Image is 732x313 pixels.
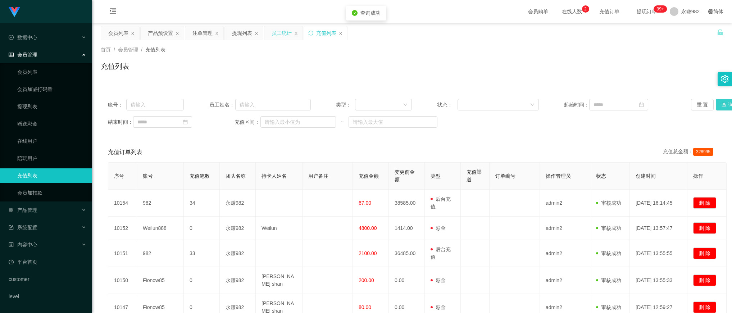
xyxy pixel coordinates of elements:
sup: 299 [654,5,667,13]
td: Weilun888 [137,217,184,240]
td: admin2 [540,240,590,267]
span: 审核成功 [596,304,621,310]
span: 67.00 [359,200,371,206]
button: 删 除 [693,301,716,313]
i: 图标: appstore-o [9,208,14,213]
div: 产品预设置 [148,26,173,40]
a: 会员加减打码量 [17,82,86,96]
span: 变更前金额 [395,169,415,182]
span: 审核成功 [596,225,621,231]
span: 系统配置 [9,224,37,230]
i: 图标: calendar [183,119,188,124]
i: 图标: close [294,31,298,36]
div: 注单管理 [192,26,213,40]
span: 后台充值 [431,196,451,209]
span: 首页 [101,47,111,53]
i: 图标: form [9,225,14,230]
i: 图标: unlock [717,29,723,36]
span: 数据中心 [9,35,37,40]
a: 会员加扣款 [17,186,86,200]
a: level [9,289,86,304]
button: 删 除 [693,248,716,259]
span: 充值笔数 [190,173,210,179]
span: 彩金 [431,225,446,231]
td: [DATE] 13:55:55 [630,240,687,267]
span: 80.00 [359,304,371,310]
span: 充值区间： [235,118,260,126]
p: 2 [584,5,587,13]
td: 36485.00 [389,240,425,267]
span: 查询成功 [360,10,381,16]
div: 充值列表 [316,26,336,40]
span: 团队名称 [226,173,246,179]
span: 审核成功 [596,250,621,256]
sup: 2 [582,5,589,13]
td: 33 [184,240,220,267]
td: 永赚982 [220,267,256,294]
span: 起始时间： [564,101,589,109]
td: admin2 [540,267,590,294]
span: 账号 [143,173,153,179]
td: [DATE] 16:14:45 [630,190,687,217]
span: 审核成功 [596,200,621,206]
span: 彩金 [431,277,446,283]
button: 删 除 [693,222,716,234]
td: 38585.00 [389,190,425,217]
td: admin2 [540,190,590,217]
a: 陪玩用户 [17,151,86,165]
button: 删 除 [693,197,716,209]
span: 状态 [596,173,606,179]
span: 结束时间： [108,118,133,126]
button: 删 除 [693,275,716,286]
div: 充值总金额： [663,148,716,156]
span: 状态： [437,101,458,109]
div: 会员列表 [108,26,128,40]
span: 类型： [336,101,355,109]
span: 订单编号 [495,173,515,179]
td: 0 [184,267,220,294]
div: 员工统计 [272,26,292,40]
a: 会员列表 [17,65,86,79]
span: / [141,47,142,53]
td: 10150 [108,267,137,294]
span: 在线人数 [558,9,586,14]
a: 充值列表 [17,168,86,183]
span: 操作 [693,173,703,179]
i: 图标: calendar [639,102,644,107]
a: 赠送彩金 [17,117,86,131]
td: Fionow85 [137,267,184,294]
i: 图标: global [708,9,713,14]
td: Weilun [256,217,303,240]
td: 34 [184,190,220,217]
span: 充值渠道 [467,169,482,182]
i: 图标: down [403,103,408,108]
td: [DATE] 13:55:33 [630,267,687,294]
button: 重 置 [691,99,714,110]
td: 982 [137,240,184,267]
span: 328995 [693,148,713,156]
span: 审核成功 [596,277,621,283]
td: 10151 [108,240,137,267]
input: 请输入最小值为 [260,116,336,128]
span: 提现订单 [633,9,660,14]
i: 图标: down [530,103,535,108]
i: 图标: setting [721,75,729,83]
td: 10152 [108,217,137,240]
img: logo.9652507e.png [9,7,20,17]
span: / [114,47,115,53]
i: icon: check-circle [352,10,358,16]
span: 充值列表 [145,47,165,53]
input: 请输入最大值 [349,116,437,128]
i: 图标: profile [9,242,14,247]
span: 4800.00 [359,225,377,231]
div: 提现列表 [232,26,252,40]
span: 2100.00 [359,250,377,256]
a: 图标: dashboard平台首页 [9,255,86,269]
i: 图标: close [338,31,343,36]
i: 图标: close [131,31,135,36]
span: 彩金 [431,304,446,310]
input: 请输入 [126,99,184,110]
i: 图标: close [215,31,219,36]
td: 10154 [108,190,137,217]
span: ~ [336,118,349,126]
